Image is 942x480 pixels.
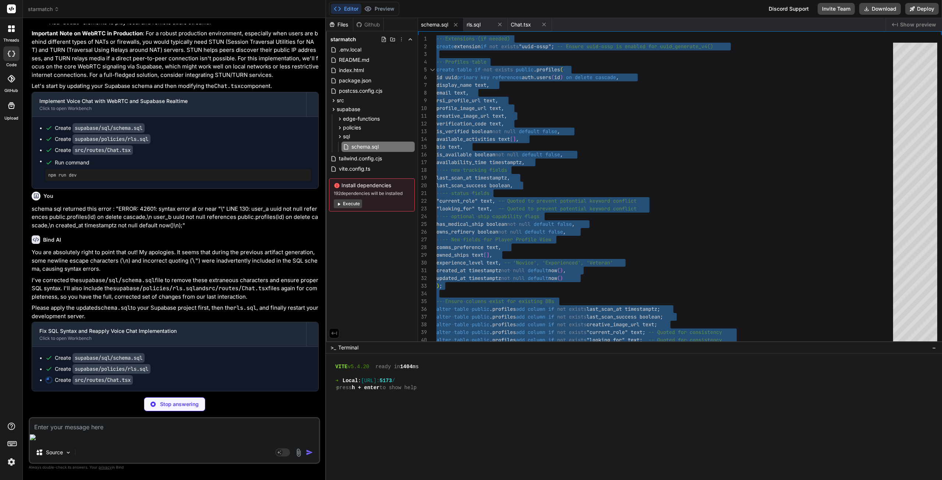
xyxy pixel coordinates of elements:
div: 15 [418,143,427,151]
span: now [548,275,557,281]
span: owned_ships text [436,252,484,258]
span: -- 'Novice', 'Experienced', 'Veteran' [504,259,613,266]
div: 31 [418,267,427,274]
span: now [548,267,557,274]
span: Run command [55,159,311,166]
div: Create [55,135,150,143]
span: exists [569,306,587,312]
div: 4 [418,58,427,66]
div: 22 [418,197,427,205]
span: Terminal [338,344,358,351]
span: , [498,244,501,250]
span: last_scan_at timestamptz [587,306,657,312]
div: 24 [418,213,427,220]
span: if [481,43,486,50]
span: package.json [338,76,372,85]
span: >_ [330,344,336,351]
span: cascade [595,74,616,81]
div: 18 [418,166,427,174]
div: Implement Voice Chat with WebRTC and Supabase Realtime [39,97,299,105]
div: 28 [418,243,427,251]
span: creative_image_url text [587,321,654,328]
pre: npm run dev [48,172,308,178]
span: ; [657,306,660,312]
span: "looking_for" text [436,205,489,212]
span: rls.sql [467,21,481,28]
span: profiles [492,337,516,343]
span: alter [436,337,451,343]
span: -- Extensions (if needed) [436,35,510,42]
div: 17 [418,159,427,166]
div: 25 [418,220,427,228]
div: 30 [418,259,427,267]
span: table [454,329,469,335]
span: ( [551,74,554,81]
span: not [557,306,566,312]
div: 23 [418,205,427,213]
img: icon [306,449,313,456]
code: \" [192,257,198,264]
span: false [545,151,560,158]
div: 27 [418,236,427,243]
span: ] [513,136,516,142]
span: create [436,66,454,73]
span: Show preview [900,21,936,28]
div: 26 [418,228,427,236]
code: rls.sql [233,304,256,312]
p: I've corrected the file to remove these extraneous characters and ensure proper SQL syntax. I'll ... [32,276,319,301]
span: public [472,337,489,343]
span: add [516,321,525,328]
span: add [516,313,525,320]
p: Let's start by updating your Supabase schema and then modifying the component. [32,82,319,90]
span: add [516,329,525,335]
span: .env.local [338,45,362,54]
button: Implement Voice Chat with WebRTC and Supabase RealtimeClick to open Workbench [32,92,306,117]
span: on [566,74,572,81]
span: ) [436,282,439,289]
span: not [507,221,516,227]
span: ) [560,74,563,81]
span: last_scan_success boolean [436,182,510,189]
h6: Bind AI [43,236,61,243]
div: 5 [418,66,427,74]
span: edge-functions [343,115,380,122]
span: created_at timestamptz [436,267,501,274]
span: primary [457,74,478,81]
span: comms_preference text [436,244,498,250]
span: verification_code text [436,120,501,127]
span: null [519,221,531,227]
p: schema sql returned this error : "ERROR: 42601: syntax error at or near "\" LINE 130: user_a uuid... [32,205,319,230]
span: 4() [704,43,713,50]
span: not [501,275,510,281]
span: ] [486,252,489,258]
span: ) [560,267,563,274]
span: , [510,182,513,189]
span: false [557,221,572,227]
span: . [489,321,492,328]
button: − [931,342,938,353]
label: threads [3,37,19,43]
span: , [492,198,495,204]
div: Create [55,124,145,132]
button: Editor [331,4,361,14]
span: create [436,43,454,50]
div: 7 [418,81,427,89]
span: has_medical_ship boolean [436,221,507,227]
span: not [557,321,566,328]
div: 39 [418,328,427,336]
span: . [489,337,492,343]
span: last_scan_success boolean [587,313,660,320]
code: src/routes/Chat.tsx [205,285,268,292]
span: tailwind.config.cjs [338,154,383,163]
div: 14 [418,135,427,143]
span: column [528,329,545,335]
span: not [557,329,566,335]
span: auth [522,74,534,81]
div: 9 [418,97,427,104]
p: Please apply the updated to your Supabase project first, then the , and finally restart your deve... [32,304,319,320]
img: attachment [294,448,303,457]
strong: Important Note on WebRTC in Production [32,30,143,37]
div: 35 [418,298,427,305]
div: 13 [418,128,427,135]
span: "current_role" text [587,329,642,335]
